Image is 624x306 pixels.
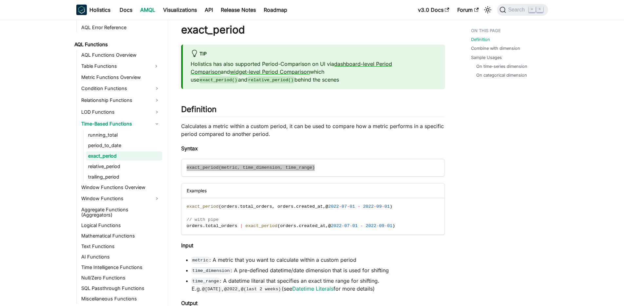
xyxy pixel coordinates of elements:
[243,165,280,170] span: time_dimension
[328,204,339,209] span: 2022
[358,204,360,209] span: -
[292,285,333,292] a: Datetime Literals
[342,223,344,228] span: -
[326,204,328,209] span: @
[79,193,162,204] a: Window Functions
[331,223,342,228] span: 2022
[79,50,162,60] a: AQL Functions Overview
[471,45,520,51] a: Combine with dimension
[260,5,291,15] a: Roadmap
[192,266,445,274] li: : A pre-defined datetime/date dimension that is used for shifting
[79,61,150,71] a: Table Functions
[199,77,238,83] code: exact_period()
[296,204,323,209] span: created_at
[328,223,331,228] span: @
[277,204,293,209] span: orders
[79,294,162,303] a: Miscellaneous Functions
[384,204,389,209] span: 01
[392,223,395,228] span: )
[79,23,162,32] a: AQL Error Reference
[379,223,384,228] span: 09
[374,204,376,209] span: -
[237,165,240,170] span: ,
[506,7,529,13] span: Search
[245,223,277,228] span: exact_period
[366,223,376,228] span: 2022
[79,95,162,105] a: Relationship Functions
[240,204,272,209] span: total_orders
[217,5,260,15] a: Release Notes
[453,5,482,15] a: Forum
[181,122,445,138] p: Calculates a metric within a custom period, it can be used to compare how a metric performs in a ...
[76,5,87,15] img: Holistics
[72,40,162,49] a: AQL Functions
[187,217,219,222] span: // with pipe
[221,204,237,209] span: orders
[192,277,445,293] li: : A datetime literal that specifies an exact time range for shifting. E.g. , , (see for more deta...
[323,204,326,209] span: ,
[299,223,326,228] span: created_at
[344,223,350,228] span: 07
[376,204,382,209] span: 09
[192,256,445,264] li: : A metric that you want to calculate within a custom period
[187,204,219,209] span: exact_period
[221,165,237,170] span: metric
[89,6,110,14] b: Holistics
[277,223,280,228] span: (
[79,252,162,261] a: AI Functions
[476,72,527,78] a: On categorical dimension
[476,63,527,69] a: On time-series dimension
[218,165,221,170] span: (
[79,221,162,230] a: Logical Functions
[382,204,384,209] span: -
[363,204,374,209] span: 2022
[280,165,283,170] span: ,
[79,107,162,117] a: LOD Functions
[471,54,502,61] a: Sample Usages
[471,36,490,43] a: Definition
[181,105,445,117] h2: Definition
[116,5,136,15] a: Docs
[79,119,162,129] a: Time-Based Functions
[240,223,243,228] span: |
[159,5,201,15] a: Visualizations
[86,151,162,161] a: exact_period
[187,165,219,170] span: exact_period
[218,204,221,209] span: (
[384,223,387,228] span: -
[482,5,493,15] button: Switch between dark and light mode (currently light mode)
[230,68,310,75] a: widget-level Period Comparison
[79,273,162,282] a: Null/Zero Functions
[352,223,357,228] span: 01
[497,4,548,16] button: Search (Command+K)
[296,223,299,228] span: .
[79,205,162,220] a: Aggregate Functions (Aggregators)
[79,183,162,192] a: Window Functions Overview
[181,242,193,249] strong: Input
[247,77,294,83] code: relative_period()
[181,145,198,152] strong: Syntax
[79,242,162,251] a: Text Functions
[360,223,363,228] span: -
[529,7,535,12] kbd: ⌘
[86,162,162,171] a: relative_period
[201,286,222,292] code: @[DATE]
[376,223,379,228] span: -
[79,231,162,240] a: Mathematical Functions
[76,5,110,15] a: HolisticsHolistics
[86,172,162,182] a: trailing_period
[192,257,209,263] code: metric
[326,223,328,228] span: ,
[187,223,203,228] span: orders
[79,263,162,272] a: Time Intelligence Functions
[192,267,231,274] code: time_dimension
[136,5,159,15] a: AMQL
[237,204,240,209] span: .
[202,223,205,228] span: .
[312,165,315,170] span: )
[191,61,392,75] a: dashboard-level Period Comparison
[201,5,217,15] a: API
[285,165,312,170] span: time_range
[150,61,162,71] button: Expand sidebar category 'Table Functions'
[537,7,543,12] kbd: K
